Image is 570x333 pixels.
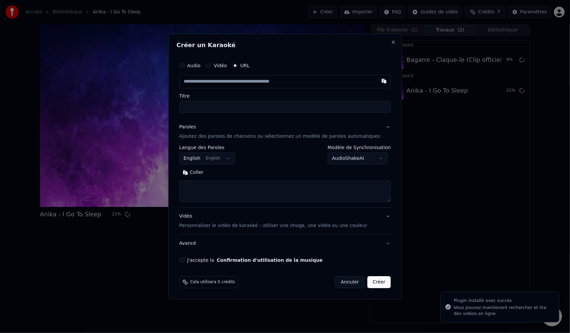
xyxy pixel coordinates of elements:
div: Vidéo [179,213,367,229]
button: ParolesAjoutez des paroles de chansons ou sélectionnez un modèle de paroles automatiques [179,118,391,145]
button: Annuler [335,276,365,288]
label: Langue des Paroles [179,145,235,150]
label: J'accepte la [187,258,323,262]
button: VidéoPersonnaliser le vidéo de karaoké : utiliser une image, une vidéo ou une couleur [179,208,391,234]
label: Titre [179,94,391,98]
span: Cela utilisera 5 crédits [190,280,235,285]
button: Coller [179,167,207,178]
label: Audio [187,63,201,68]
button: J'accepte la [217,258,323,262]
label: Modèle de Synchronisation [328,145,391,150]
label: URL [240,63,250,68]
h2: Créer un Karaoké [177,42,394,48]
label: Vidéo [214,63,227,68]
p: Ajoutez des paroles de chansons ou sélectionnez un modèle de paroles automatiques [179,133,380,140]
button: Créer [367,276,391,288]
div: ParolesAjoutez des paroles de chansons ou sélectionnez un modèle de paroles automatiques [179,145,391,207]
p: Personnaliser le vidéo de karaoké : utiliser une image, une vidéo ou une couleur [179,222,367,229]
div: Paroles [179,124,196,130]
button: Avancé [179,235,391,252]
